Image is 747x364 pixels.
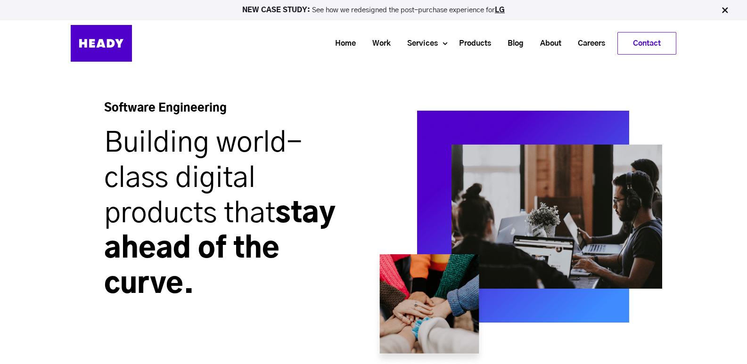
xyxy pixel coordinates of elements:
img: Heady_Logo_Web-01 (1) [71,25,132,62]
a: Blog [496,35,528,52]
a: Careers [566,35,610,52]
a: About [528,35,566,52]
p: See how we redesigned the post-purchase experience for [4,7,743,14]
img: Close Bar [720,6,730,15]
h4: Software Engineering [104,101,320,126]
span: Building world-class digital products that [104,129,302,228]
img: engg_large_png [451,145,662,289]
img: engg_square_png [417,111,629,323]
h1: stay ahead of the curve. [104,126,358,302]
a: Services [395,35,443,52]
a: Work [361,35,395,52]
a: LG [495,7,505,14]
strong: NEW CASE STUDY: [242,7,312,14]
a: Home [323,35,361,52]
a: Contact [618,32,676,54]
div: Navigation Menu [141,32,676,55]
a: Products [447,35,496,52]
